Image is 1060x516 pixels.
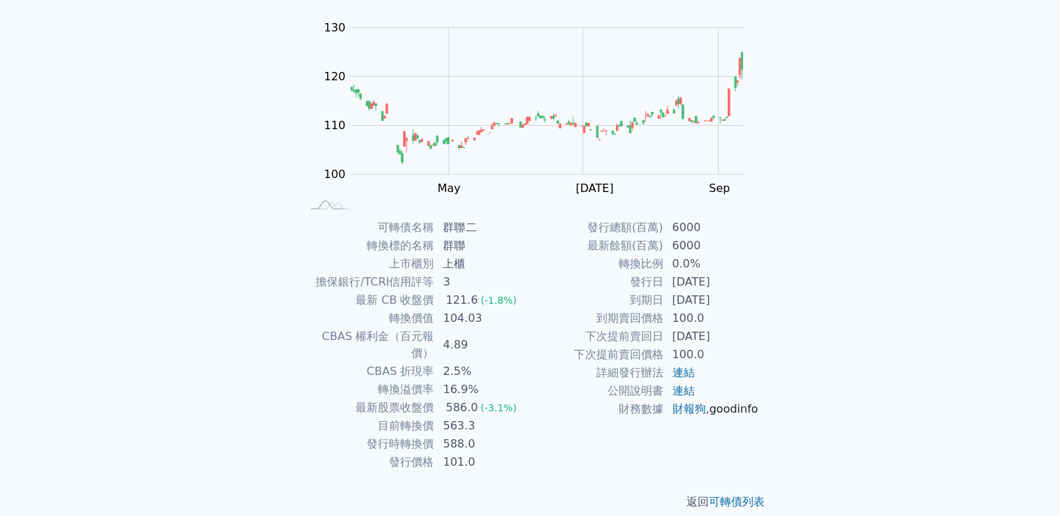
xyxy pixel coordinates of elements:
[434,219,530,237] td: 群聯二
[672,384,694,397] a: 連結
[663,219,759,237] td: 6000
[663,346,759,364] td: 100.0
[434,435,530,453] td: 588.0
[434,381,530,399] td: 16.9%
[301,399,434,417] td: 最新股票收盤價
[530,327,663,346] td: 下次提前賣回日
[301,362,434,381] td: CBAS 折現率
[437,182,460,195] tspan: May
[663,273,759,291] td: [DATE]
[672,402,705,415] a: 財報狗
[301,417,434,435] td: 目前轉換價
[530,291,663,309] td: 到期日
[301,327,434,362] td: CBAS 權利金（百元報價）
[316,21,763,195] g: Chart
[709,495,765,508] a: 可轉債列表
[575,182,613,195] tspan: [DATE]
[434,362,530,381] td: 2.5%
[301,453,434,471] td: 發行價格
[324,21,346,34] tspan: 130
[434,417,530,435] td: 563.3
[530,382,663,400] td: 公開說明書
[530,346,663,364] td: 下次提前賣回價格
[434,453,530,471] td: 101.0
[434,237,530,255] td: 群聯
[351,52,742,165] g: Series
[443,399,480,416] div: 586.0
[480,402,517,413] span: (-3.1%)
[301,255,434,273] td: 上市櫃別
[663,255,759,273] td: 0.0%
[301,237,434,255] td: 轉換標的名稱
[301,381,434,399] td: 轉換溢價率
[284,494,776,510] p: 返回
[301,219,434,237] td: 可轉債名稱
[434,273,530,291] td: 3
[530,219,663,237] td: 發行總額(百萬)
[663,237,759,255] td: 6000
[530,400,663,418] td: 財務數據
[301,273,434,291] td: 擔保銀行/TCRI信用評等
[663,291,759,309] td: [DATE]
[663,309,759,327] td: 100.0
[434,327,530,362] td: 4.89
[530,309,663,327] td: 到期賣回價格
[480,295,517,306] span: (-1.8%)
[530,255,663,273] td: 轉換比例
[530,237,663,255] td: 最新餘額(百萬)
[324,168,346,181] tspan: 100
[434,255,530,273] td: 上櫃
[530,273,663,291] td: 發行日
[324,70,346,83] tspan: 120
[663,327,759,346] td: [DATE]
[301,291,434,309] td: 最新 CB 收盤價
[301,435,434,453] td: 發行時轉換價
[434,309,530,327] td: 104.03
[324,119,346,132] tspan: 110
[301,309,434,327] td: 轉換價值
[709,402,758,415] a: goodinfo
[530,364,663,382] td: 詳細發行辦法
[443,292,480,309] div: 121.6
[709,182,730,195] tspan: Sep
[672,366,694,379] a: 連結
[663,400,759,418] td: ,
